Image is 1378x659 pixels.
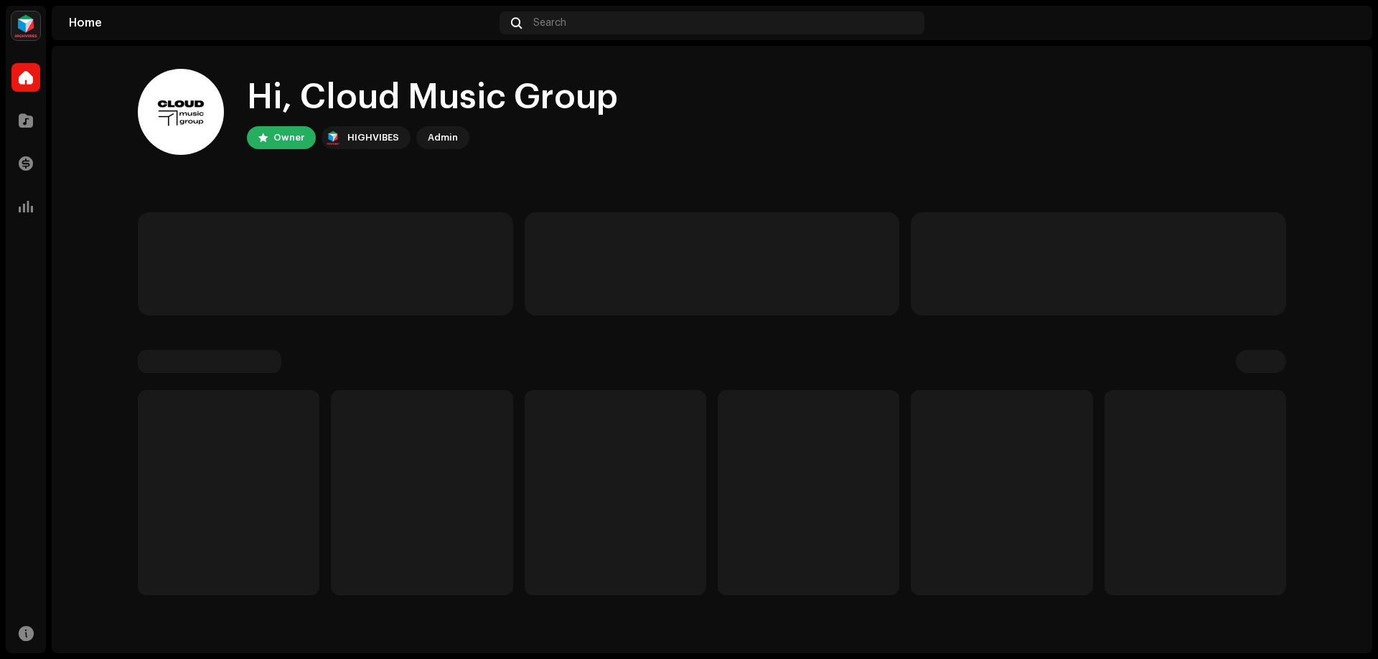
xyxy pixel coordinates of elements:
div: HIGHVIBES [347,129,399,146]
div: Owner [273,129,304,146]
img: feab3aad-9b62-475c-8caf-26f15a9573ee [324,129,342,146]
img: 94da5fa0-8dfc-4e0b-99d9-010b3e96b1a8 [138,69,224,155]
img: feab3aad-9b62-475c-8caf-26f15a9573ee [11,11,40,40]
div: Admin [428,129,458,146]
div: Hi, Cloud Music Group [247,75,618,120]
div: Home [69,17,494,29]
img: 94da5fa0-8dfc-4e0b-99d9-010b3e96b1a8 [1332,11,1355,34]
span: Search [533,17,566,29]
